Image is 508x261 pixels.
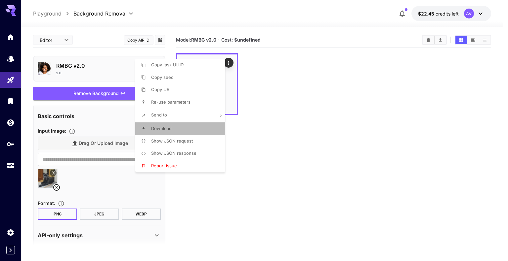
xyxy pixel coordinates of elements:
span: Re-use parameters [151,99,190,105]
span: Show JSON request [151,138,193,144]
span: Send to [151,112,167,117]
span: Download [151,126,172,131]
span: Copy URL [151,87,172,92]
span: Copy seed [151,75,174,80]
span: Copy task UUID [151,62,184,67]
span: Report issue [151,163,177,168]
span: Show JSON response [151,150,196,156]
